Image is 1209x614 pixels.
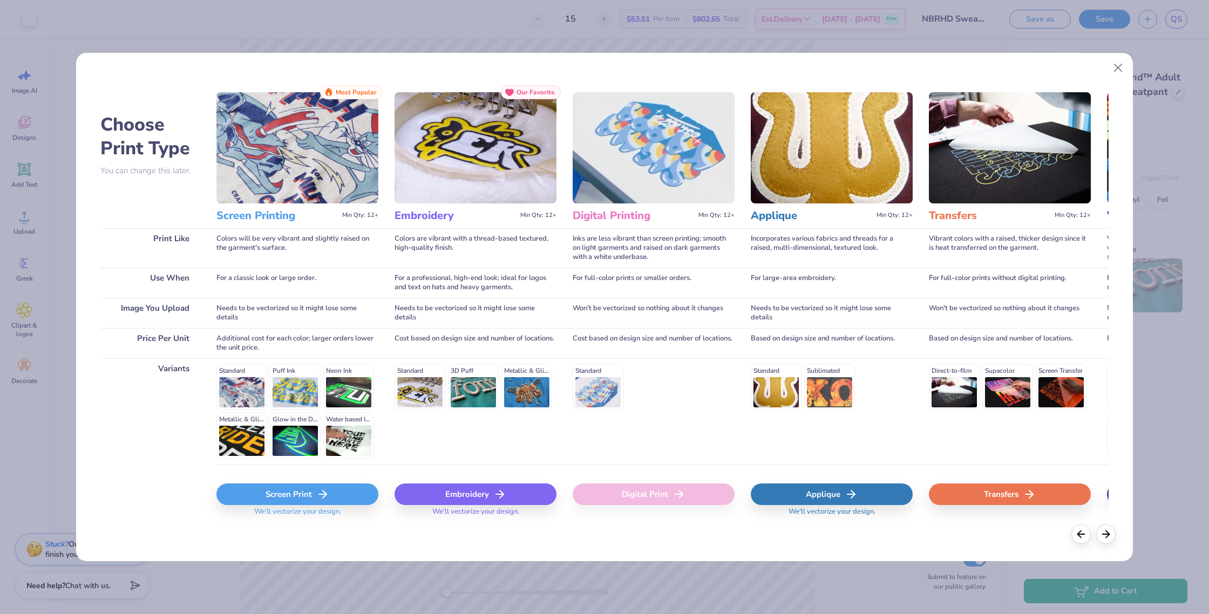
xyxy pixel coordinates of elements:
span: Min Qty: 12+ [520,212,556,219]
div: Inks are less vibrant than screen printing; smooth on light garments and raised on dark garments ... [573,228,735,268]
div: Print Like [100,228,200,268]
span: We'll vectorize your design. [428,507,524,523]
div: Use When [100,268,200,298]
div: Vibrant colors with a raised, thicker design since it is heat transferred on the garment. [929,228,1091,268]
button: Close [1108,57,1129,78]
h3: Applique [751,209,872,223]
div: Image You Upload [100,298,200,328]
h3: Screen Printing [216,209,338,223]
div: Colors are vibrant with a thread-based textured, high-quality finish. [395,228,556,268]
h3: Transfers [929,209,1050,223]
div: Needs to be vectorized so it might lose some details [751,298,913,328]
div: Screen Print [216,483,378,505]
h3: Embroidery [395,209,516,223]
div: For large-area embroidery. [751,268,913,298]
span: Min Qty: 12+ [1055,212,1091,219]
p: You can change this later. [100,166,200,175]
div: For full-color prints without digital printing. [929,268,1091,298]
div: Digital Print [573,483,735,505]
div: Embroidery [395,483,556,505]
h3: Digital Printing [573,209,694,223]
img: Embroidery [395,92,556,203]
div: Additional cost for each color; larger orders lower the unit price. [216,328,378,358]
span: Our Favorite [517,88,555,96]
div: Transfers [929,483,1091,505]
h2: Choose Print Type [100,113,200,160]
img: Digital Printing [573,92,735,203]
div: Won't be vectorized so nothing about it changes [929,298,1091,328]
span: Most Popular [336,88,377,96]
span: Min Qty: 12+ [342,212,378,219]
img: Screen Printing [216,92,378,203]
div: Needs to be vectorized so it might lose some details [395,298,556,328]
div: For a professional, high-end look; ideal for logos and text on hats and heavy garments. [395,268,556,298]
div: Cost based on design size and number of locations. [395,328,556,358]
img: Transfers [929,92,1091,203]
div: Won't be vectorized so nothing about it changes [573,298,735,328]
div: Colors will be very vibrant and slightly raised on the garment's surface. [216,228,378,268]
div: Applique [751,483,913,505]
span: We'll vectorize your design. [250,507,345,523]
span: Min Qty: 12+ [698,212,735,219]
div: Price Per Unit [100,328,200,358]
div: Based on design size and number of locations. [751,328,913,358]
div: Based on design size and number of locations. [929,328,1091,358]
div: Variants [100,358,200,465]
div: Needs to be vectorized so it might lose some details [216,298,378,328]
div: Cost based on design size and number of locations. [573,328,735,358]
div: For a classic look or large order. [216,268,378,298]
img: Applique [751,92,913,203]
div: For full-color prints or smaller orders. [573,268,735,298]
div: Incorporates various fabrics and threads for a raised, multi-dimensional, textured look. [751,228,913,268]
span: Min Qty: 12+ [877,212,913,219]
span: We'll vectorize your design. [784,507,880,523]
